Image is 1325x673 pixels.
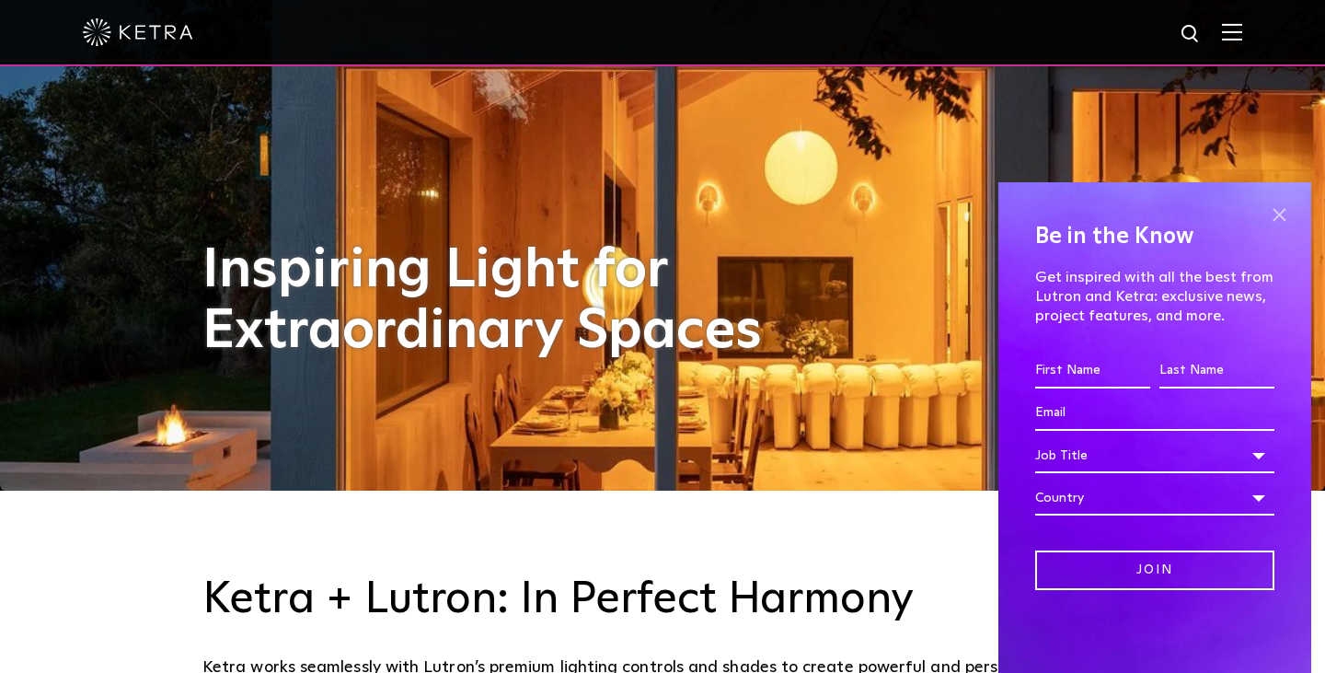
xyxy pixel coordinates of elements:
[1180,23,1203,46] img: search icon
[1035,219,1274,254] h4: Be in the Know
[1035,481,1274,516] div: Country
[1035,551,1274,590] input: Join
[202,574,1123,627] h3: Ketra + Lutron: In Perfect Harmony
[202,240,801,362] h1: Inspiring Light for Extraordinary Spaces
[1035,354,1150,389] input: First Name
[83,18,193,46] img: ketra-logo-2019-white
[1035,268,1274,325] p: Get inspired with all the best from Lutron and Ketra: exclusive news, project features, and more.
[1159,354,1274,389] input: Last Name
[1222,23,1242,41] img: Hamburger%20Nav.svg
[1035,438,1274,473] div: Job Title
[1035,396,1274,431] input: Email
